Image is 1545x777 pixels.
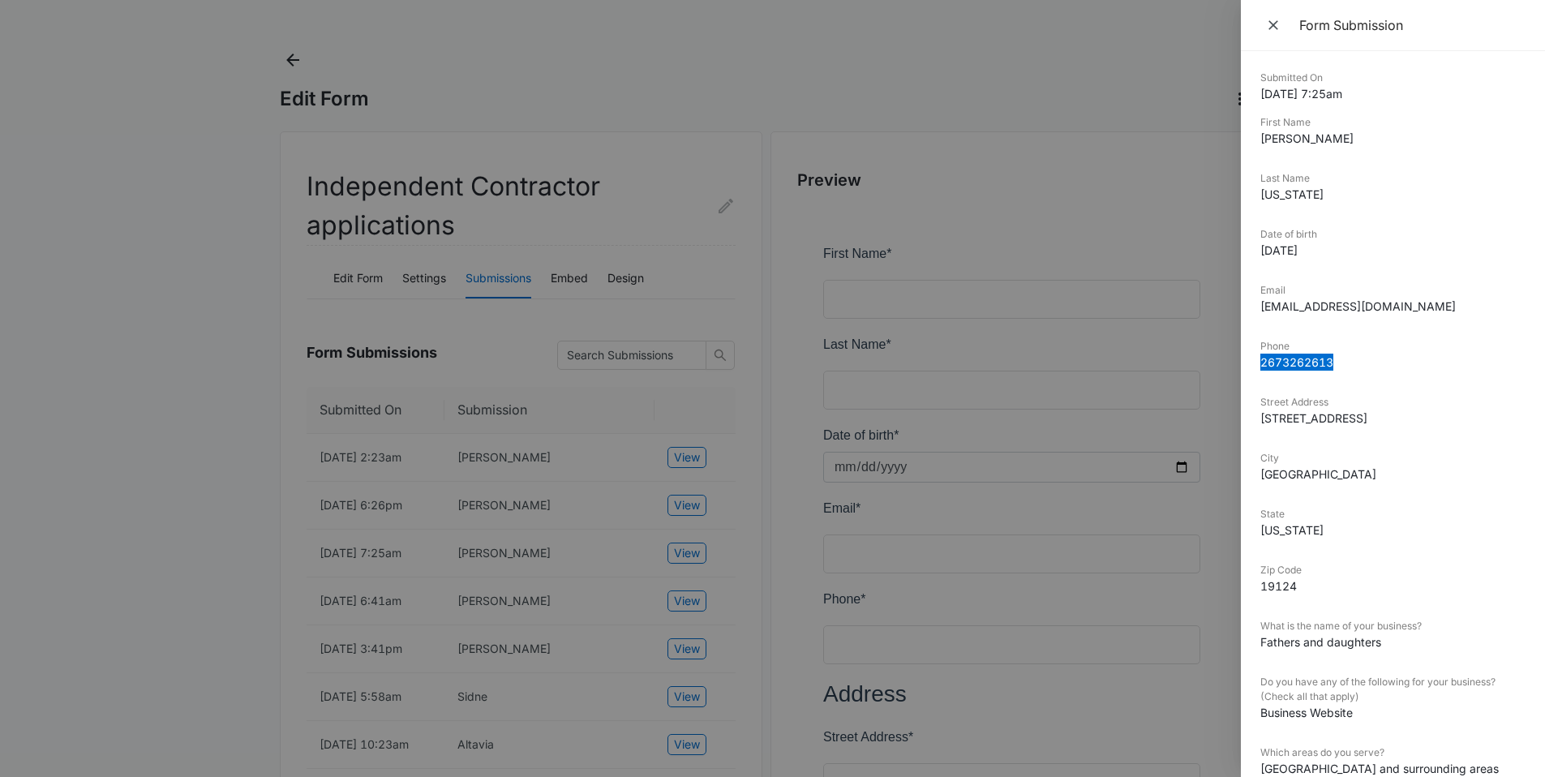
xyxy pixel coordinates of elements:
[1260,745,1526,760] dt: Which areas do you serve?
[1260,354,1526,371] dd: 2673262613
[1260,130,1526,147] dd: [PERSON_NAME]
[1260,563,1526,577] dt: Zip Code
[1260,507,1526,522] dt: State
[1260,227,1526,242] dt: Date of birth
[1260,675,1526,704] dt: Do you have any of the following for your business? (Check all that apply)
[1260,395,1526,410] dt: Street Address
[1260,522,1526,539] dd: [US_STATE]
[1260,13,1290,37] button: Close
[1260,451,1526,466] dt: City
[1265,14,1285,36] span: Close
[1260,85,1526,102] dd: [DATE] 7:25am
[1260,115,1526,130] dt: First Name
[1260,171,1526,186] dt: Last Name
[1260,633,1526,650] dd: Fathers and daughters
[1260,298,1526,315] dd: [EMAIL_ADDRESS][DOMAIN_NAME]
[1260,760,1526,777] dd: [GEOGRAPHIC_DATA] and surrounding areas
[1260,283,1526,298] dt: Email
[1260,619,1526,633] dt: What is the name of your business?
[1260,704,1526,721] dd: Business Website
[1260,577,1526,595] dd: 19124
[1299,16,1526,34] div: Form Submission
[1260,466,1526,483] dd: [GEOGRAPHIC_DATA]
[1260,186,1526,203] dd: [US_STATE]
[1260,71,1526,85] dt: Submitted On
[1260,242,1526,259] dd: [DATE]
[1260,339,1526,354] dt: Phone
[1260,410,1526,427] dd: [STREET_ADDRESS]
